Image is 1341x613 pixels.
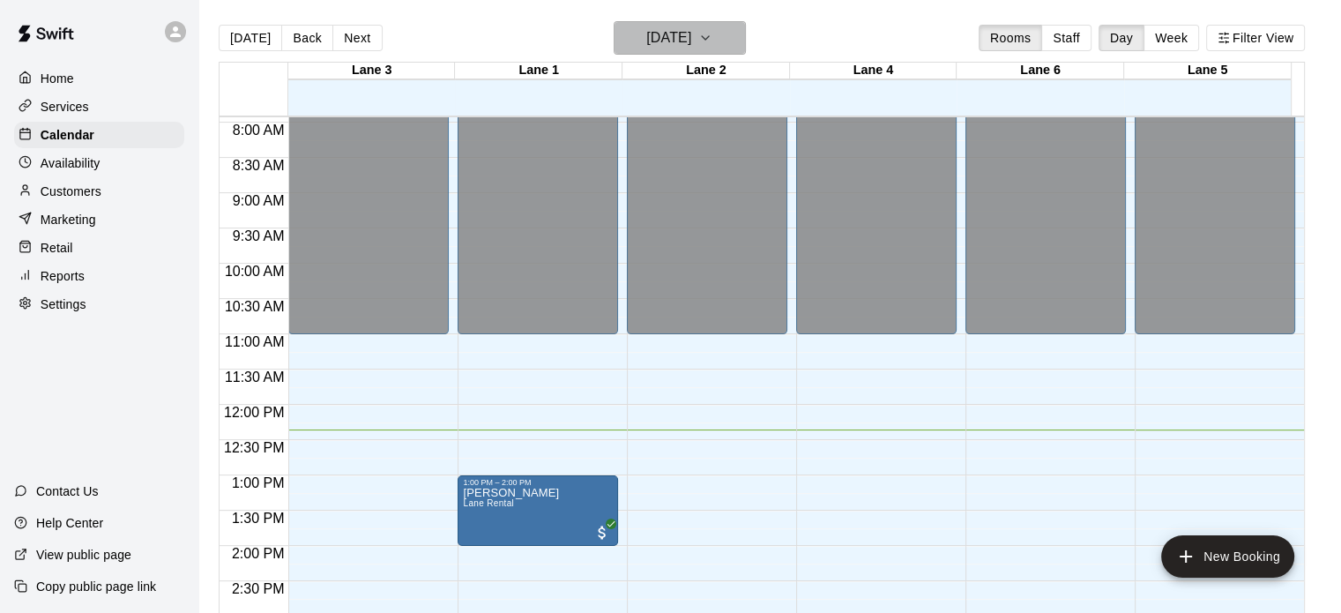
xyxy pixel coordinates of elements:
p: Home [41,70,74,87]
div: Lane 3 [288,63,456,79]
span: All customers have paid [593,524,611,542]
span: 1:30 PM [227,511,289,526]
span: 12:00 PM [220,405,288,420]
span: Lane Rental [463,498,514,508]
p: Marketing [41,211,96,228]
p: Retail [41,239,73,257]
div: 1:00 PM – 2:00 PM [463,478,613,487]
a: Home [14,65,184,92]
button: Rooms [979,25,1042,51]
p: Availability [41,154,101,172]
span: 8:00 AM [228,123,289,138]
button: Filter View [1206,25,1305,51]
span: 11:00 AM [220,334,289,349]
span: 2:30 PM [227,581,289,596]
a: Settings [14,291,184,318]
h6: [DATE] [646,26,691,50]
span: 9:30 AM [228,228,289,243]
span: 10:00 AM [220,264,289,279]
button: Week [1144,25,1199,51]
p: Copy public page link [36,578,156,595]
span: 11:30 AM [220,370,289,385]
p: Settings [41,295,86,313]
button: Day [1099,25,1144,51]
p: View public page [36,546,131,564]
div: Lane 6 [957,63,1124,79]
button: [DATE] [614,21,746,55]
button: [DATE] [219,25,282,51]
span: 9:00 AM [228,193,289,208]
a: Retail [14,235,184,261]
p: Help Center [36,514,103,532]
p: Calendar [41,126,94,144]
a: Customers [14,178,184,205]
p: Customers [41,183,101,200]
span: 2:00 PM [227,546,289,561]
span: 10:30 AM [220,299,289,314]
span: 1:00 PM [227,475,289,490]
div: Lane 4 [790,63,957,79]
button: Staff [1041,25,1091,51]
span: 12:30 PM [220,440,288,455]
span: 8:30 AM [228,158,289,173]
div: Lane 1 [455,63,622,79]
p: Services [41,98,89,116]
button: Back [281,25,333,51]
div: 1:00 PM – 2:00 PM: RISHIT PATEL [458,475,618,546]
a: Availability [14,150,184,176]
p: Reports [41,267,85,285]
div: Lane 2 [622,63,790,79]
button: add [1161,535,1294,578]
p: Contact Us [36,482,99,500]
a: Marketing [14,206,184,233]
a: Services [14,93,184,120]
div: Lane 5 [1124,63,1292,79]
button: Next [332,25,382,51]
a: Reports [14,263,184,289]
a: Calendar [14,122,184,148]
